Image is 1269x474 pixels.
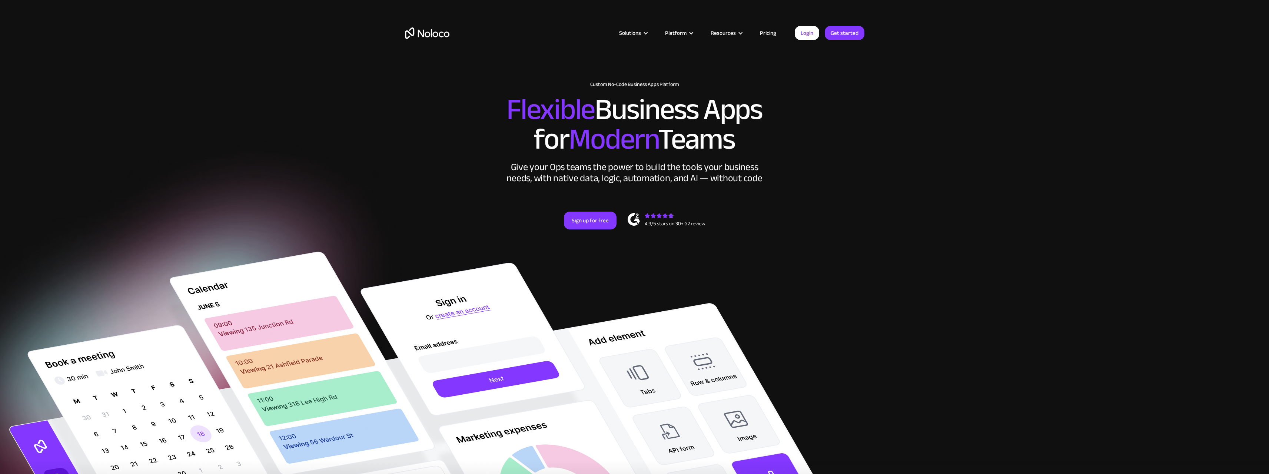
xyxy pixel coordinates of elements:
[795,26,819,40] a: Login
[656,28,701,38] div: Platform
[751,28,785,38] a: Pricing
[711,28,736,38] div: Resources
[569,112,658,167] span: Modern
[505,162,764,184] div: Give your Ops teams the power to build the tools your business needs, with native data, logic, au...
[665,28,687,38] div: Platform
[619,28,641,38] div: Solutions
[506,82,595,137] span: Flexible
[405,27,449,39] a: home
[405,82,864,87] h1: Custom No-Code Business Apps Platform
[564,212,617,229] a: Sign up for free
[405,95,864,154] h2: Business Apps for Teams
[610,28,656,38] div: Solutions
[701,28,751,38] div: Resources
[825,26,864,40] a: Get started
